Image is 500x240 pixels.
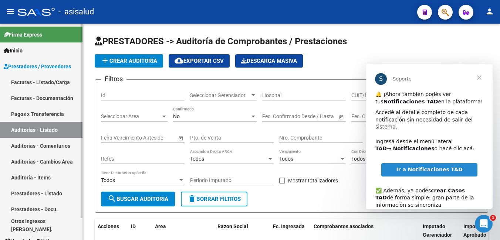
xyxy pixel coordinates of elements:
span: Firma Express [4,31,42,39]
span: Inicio [4,47,23,55]
button: Exportar CSV [169,54,230,68]
span: Prestadores / Proveedores [4,62,71,71]
span: Todos [190,156,204,162]
iframe: Intercom live chat [475,215,493,233]
span: Seleccionar Gerenciador [190,92,250,99]
span: 1 [490,215,496,221]
h3: Filtros [101,74,126,84]
span: Razon Social [217,223,248,229]
input: Fecha fin [295,113,332,120]
button: Borrar Filtros [181,192,247,206]
app-download-masive: Descarga masiva de comprobantes (adjuntos) [235,54,303,68]
span: Borrar Filtros [187,196,241,202]
mat-icon: person [485,7,494,16]
mat-icon: add [101,56,109,65]
mat-icon: cloud_download [175,56,183,65]
span: Area [155,223,166,229]
span: Acciones [98,223,119,229]
mat-icon: delete [187,194,196,203]
span: Seleccionar Area [101,113,161,120]
span: PRESTADORES -> Auditoría de Comprobantes / Prestaciones [95,36,347,47]
span: - asisalud [58,4,94,20]
span: Todos [279,156,293,162]
span: Imputado Gerenciador [423,223,452,238]
input: Fecha inicio [351,113,378,120]
span: Importe Aprobado [463,223,486,238]
input: Fecha inicio [262,113,289,120]
span: ID [131,223,136,229]
span: Buscar Auditoria [108,196,168,202]
div: ✅ Además, ya podés de forma simple: gran parte de la información se sincroniza automáticamente y ... [9,116,117,166]
span: No [173,113,180,119]
button: Crear Auditoría [95,54,163,68]
span: Todos [351,156,365,162]
button: Descarga Masiva [235,54,303,68]
button: Open calendar [337,113,345,121]
span: Comprobantes asociados [314,223,374,229]
span: Descarga Masiva [241,58,297,64]
mat-icon: menu [6,7,15,16]
span: Todos [101,177,115,183]
mat-icon: search [108,194,116,203]
span: Crear Auditoría [101,58,157,64]
span: Fc. Ingresada [273,223,305,229]
button: Open calendar [177,134,185,142]
span: Exportar CSV [175,58,224,64]
button: Buscar Auditoria [101,192,175,206]
iframe: Intercom live chat mensaje [366,64,493,209]
span: Mostrar totalizadores [288,176,338,185]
